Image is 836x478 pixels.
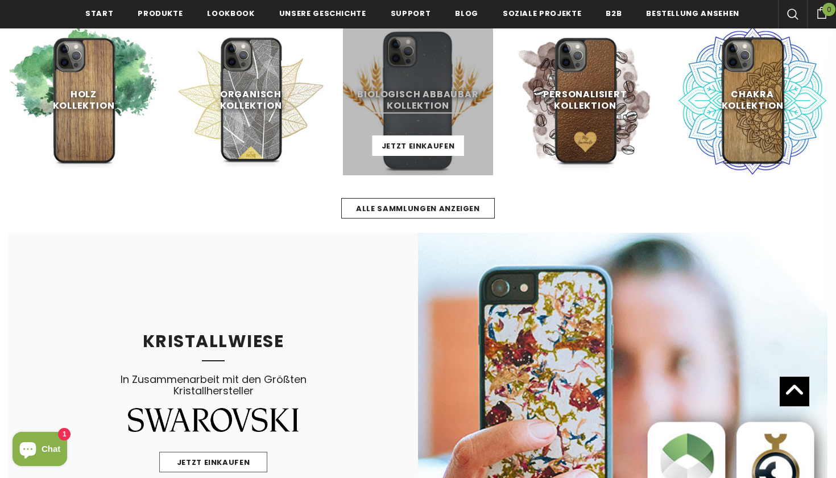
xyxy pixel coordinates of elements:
span: Unsere Geschichte [279,8,366,19]
span: Soziale Projekte [503,8,581,19]
span: In Zusammenarbeit mit den Größten Kristallhersteller [121,372,307,426]
span: Start [85,8,113,19]
img: Swarovski-Logo [128,408,299,431]
span: KRISTALLWIESE [143,329,284,353]
span: Blog [455,8,478,19]
span: Jetzt einkaufen [382,141,455,151]
a: Jetzt einkaufen [159,452,267,472]
a: Jetzt einkaufen [373,135,464,156]
span: Bestellung ansehen [646,8,739,19]
span: 0 [822,3,835,16]
span: B2B [606,8,622,19]
inbox-online-store-chat: Shopify online store chat [9,432,71,469]
a: Alle Sammlungen anzeigen [341,198,495,219]
span: Lookbook [207,8,254,19]
span: Produkte [138,8,183,19]
span: Support [391,8,431,19]
span: Jetzt einkaufen [177,457,250,468]
span: Alle Sammlungen anzeigen [356,203,480,214]
a: 0 [807,5,836,19]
